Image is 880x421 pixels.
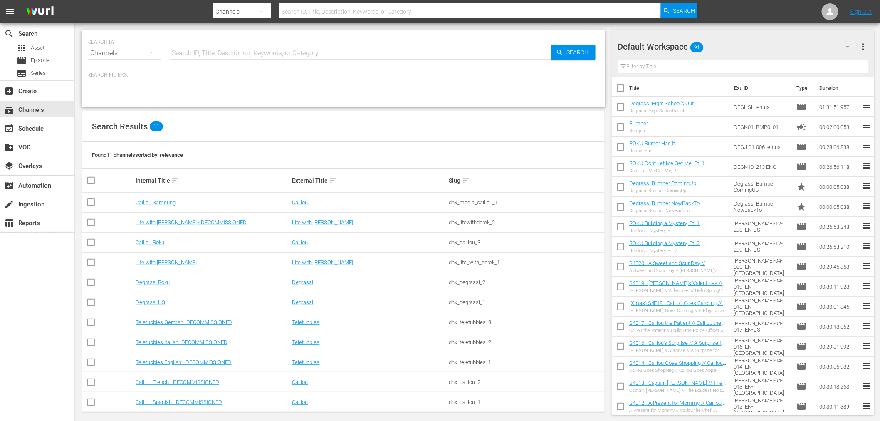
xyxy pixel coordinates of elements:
td: 00:30:11.923 [816,277,862,297]
span: reorder [862,181,872,191]
a: Sign Out [850,8,872,15]
a: ROKU Don't Let Me Get Me, Pt. 1 [629,160,705,166]
div: dhx_degrassi_2 [449,279,603,285]
div: Slug [449,176,603,186]
td: [PERSON_NAME]-04-017_EN-US [730,317,793,337]
a: Caillou [292,399,308,405]
td: DEGN10_213 ENG [730,157,793,177]
div: Bumper [629,128,648,134]
div: [PERSON_NAME]'s Surprise // A Surprise for [PERSON_NAME] // A Surprise Sleepover [629,348,727,353]
span: Series [31,69,46,77]
span: Episode [796,401,806,411]
a: Caillou French - DECOMMISSIONED [136,379,219,385]
td: 00:00:05.038 [816,177,862,197]
a: S4E14 - Caillou Goes Shopping // Caillou Goes Apple Picking // [PERSON_NAME]'s [DATE] Costume [629,360,727,379]
td: 00:00:05.038 [816,197,862,217]
div: Don't Let Me Get Me, Pt. 1 [629,168,705,173]
div: Building a Mystery, Pt. 2 [629,248,700,253]
span: Found 11 channels sorted by: relevance [92,152,183,158]
td: 00:26:53.243 [816,217,862,237]
a: Degrassi Bumper NowBackTo [629,200,700,206]
div: Building a Mystery, Pt. 1 [629,228,700,233]
div: dhx_caillou_3 [449,239,603,245]
a: Caillou Spanish - DECOMMISSIONED [136,399,222,405]
span: sort [462,177,470,184]
td: DEGN01_BMP0_01 [730,117,793,137]
a: ROKU Building a Mystery, Pt. 1 [629,220,700,226]
span: menu [5,7,15,17]
div: Captain [PERSON_NAME] // The Loudest Noise // [PERSON_NAME]'s First Wedding [629,388,727,393]
span: Automation [4,181,14,191]
div: A Present for Mommy // Caillou the Chef // Caillou the Painter [629,408,727,413]
a: Caillou Roku [136,239,164,245]
span: Search Results [92,121,148,131]
span: Episode [796,342,806,352]
span: Reports [4,218,14,228]
span: 11 [150,121,163,131]
div: dhx_teletubbies_2 [449,339,603,345]
a: Degrassi [292,279,314,285]
a: S4E20 - A Sweet and Sour Day // [PERSON_NAME]'s Puppet Show // [PERSON_NAME]'s Collection [629,260,710,279]
div: Internal Title [136,176,290,186]
span: Episode [796,142,806,152]
span: sort [171,177,179,184]
button: more_vert [858,37,868,57]
span: Channels [4,105,14,115]
a: Degrassi US [136,299,165,305]
span: Search [564,45,596,60]
td: [PERSON_NAME]-04-019_EN-[GEOGRAPHIC_DATA] [730,277,793,297]
a: S4E19 - [PERSON_NAME]'s Valentines // Hello Spring! // [PERSON_NAME]'s April Fool [629,280,726,299]
td: [PERSON_NAME]-04-018_EN-[GEOGRAPHIC_DATA] [730,297,793,317]
div: External Title [292,176,447,186]
a: Life with [PERSON_NAME] [292,259,353,265]
a: Teletubbies [292,359,320,365]
a: S4E12 - A Present for Mommy // Caillou the Chef // Caillou the Painter [629,400,725,412]
td: 00:30:01.346 [816,297,862,317]
td: 00:02:00.053 [816,117,862,137]
a: Caillou [292,199,308,206]
span: Ingestion [4,199,14,209]
span: Series [17,68,27,78]
div: Degrassi Bumper ComingUp [629,188,697,193]
div: Rumor Has It [629,148,675,154]
span: reorder [862,381,872,391]
span: Episode [796,162,806,172]
td: 00:26:53.210 [816,237,862,257]
a: S4E17 - Caillou the Patient // Caillou the Police Officer // Grandpa's Friend [629,320,725,332]
a: Teletubbies [292,319,320,325]
span: reorder [862,341,872,351]
td: 00:29:31.992 [816,337,862,357]
span: reorder [862,241,872,251]
div: Channels [88,42,161,65]
a: Caillou Samsung [136,199,176,206]
div: dhx_teletubbies_1 [449,359,603,365]
span: Overlays [4,161,14,171]
a: Teletubbies Italian -DECOMMISSIONED [136,339,227,345]
td: 01:31:51.957 [816,97,862,117]
button: Search [661,3,697,18]
td: [PERSON_NAME]-04-016_EN-[GEOGRAPHIC_DATA] [730,337,793,357]
td: Degrassi Bumper ComingUp [730,177,793,197]
div: dhx_life_with_derek_1 [449,259,603,265]
td: [PERSON_NAME]-04-012_EN-[GEOGRAPHIC_DATA] [730,396,793,416]
span: Episode [796,262,806,272]
div: Degrassi Bumper NowBackTo [629,208,700,213]
td: 00:30:36.982 [816,357,862,376]
a: Degrassi Roku [136,279,170,285]
div: dhx_degrassi_1 [449,299,603,305]
div: Caillou the Patient // Caillou the Police Officer // Grandpa's Friend [629,328,727,333]
span: Episode [31,56,49,64]
th: Type [791,77,814,100]
a: S4E13 - Captain [PERSON_NAME] // The Loudest Noise // [PERSON_NAME]'s First Wedding [629,380,726,399]
span: reorder [862,281,872,291]
a: Degrassi High: School's Out [629,100,694,106]
td: 00:26:56.118 [816,157,862,177]
span: Ad [796,122,806,132]
span: reorder [862,102,872,111]
span: Episode [796,282,806,292]
span: reorder [862,321,872,331]
a: Degrassi Bumper ComingUp [629,180,697,186]
div: A Sweet and Sour Day // [PERSON_NAME]'s Puppet Show // [PERSON_NAME]'s Collection [629,268,727,273]
td: DEGJ-01-006_en-us [730,137,793,157]
span: reorder [862,261,872,271]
